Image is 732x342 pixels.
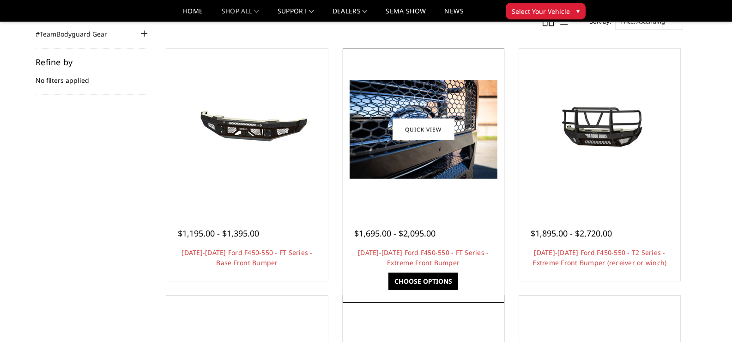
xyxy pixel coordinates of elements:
[333,8,368,21] a: Dealers
[526,88,673,171] img: 2023-2026 Ford F450-550 - T2 Series - Extreme Front Bumper (receiver or winch)
[531,228,612,239] span: $1,895.00 - $2,720.00
[393,118,454,140] a: Quick view
[444,8,463,21] a: News
[354,228,436,239] span: $1,695.00 - $2,095.00
[532,248,666,267] a: [DATE]-[DATE] Ford F450-550 - T2 Series - Extreme Front Bumper (receiver or winch)
[388,273,458,290] a: Choose Options
[36,58,150,66] h5: Refine by
[36,58,150,95] div: No filters applied
[350,80,497,179] img: 2023-2026 Ford F450-550 - FT Series - Extreme Front Bumper
[576,6,580,16] span: ▾
[183,8,203,21] a: Home
[521,51,678,208] a: 2023-2026 Ford F450-550 - T2 Series - Extreme Front Bumper (receiver or winch)
[169,51,326,208] a: 2023-2025 Ford F450-550 - FT Series - Base Front Bumper
[358,248,489,267] a: [DATE]-[DATE] Ford F450-550 - FT Series - Extreme Front Bumper
[345,51,502,208] a: 2023-2026 Ford F450-550 - FT Series - Extreme Front Bumper 2023-2026 Ford F450-550 - FT Series - ...
[278,8,314,21] a: Support
[386,8,426,21] a: SEMA Show
[181,248,312,267] a: [DATE]-[DATE] Ford F450-550 - FT Series - Base Front Bumper
[173,95,321,164] img: 2023-2025 Ford F450-550 - FT Series - Base Front Bumper
[222,8,259,21] a: shop all
[36,29,119,39] a: #TeamBodyguard Gear
[512,6,570,16] span: Select Your Vehicle
[686,298,732,342] iframe: Chat Widget
[178,228,259,239] span: $1,195.00 - $1,395.00
[506,3,586,19] button: Select Your Vehicle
